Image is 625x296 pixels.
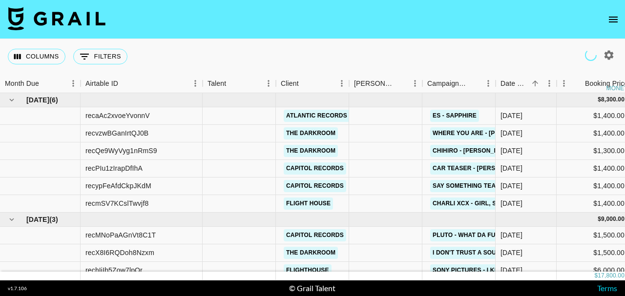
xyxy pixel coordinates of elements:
[430,197,541,210] a: Charli XCX - Girl, so confusing
[430,110,479,122] a: ES - Sapphire
[289,283,335,293] div: © Grail Talent
[85,74,118,93] div: Airtable ID
[8,285,27,292] div: v 1.7.106
[276,74,349,93] div: Client
[49,215,58,224] span: ( 3 )
[430,264,603,276] a: Sony Pictures - I Know What You Did Last Summer
[500,181,522,191] div: 28/07/2025
[430,229,502,241] a: PLUTO - WHAT DA FUK
[284,110,350,122] a: Atlantic Records
[598,272,625,280] div: 17,800.00
[85,128,148,138] div: recvzwBGanIrtQJ0B
[5,213,19,226] button: hide children
[281,74,299,93] div: Client
[500,111,522,120] div: 23/07/2025
[208,74,226,93] div: Talent
[394,77,408,90] button: Sort
[427,74,467,93] div: Campaign (Type)
[73,49,127,64] button: Show filters
[354,74,394,93] div: [PERSON_NAME]
[85,230,156,240] div: recMNoPaAGnVt8C1T
[467,77,481,90] button: Sort
[585,49,597,61] span: Refreshing users, talent, clients, campaigns, managers...
[284,145,338,157] a: The Darkroom
[8,49,65,64] button: Select columns
[481,76,496,91] button: Menu
[261,76,276,91] button: Menu
[430,247,546,259] a: I Don't Trust A Soul - Disco Lines
[188,76,203,91] button: Menu
[26,215,49,224] span: [DATE]
[528,77,542,90] button: Sort
[430,145,516,157] a: CHIHIRO - [PERSON_NAME]
[39,77,53,90] button: Sort
[226,77,240,90] button: Sort
[597,283,617,293] a: Terms
[81,74,203,93] div: Airtable ID
[26,95,49,105] span: [DATE]
[85,265,143,275] div: rechIjIb5Zow7lpQr
[500,146,522,156] div: 28/07/2025
[601,215,625,223] div: 9,000.00
[85,163,143,173] div: recPIu1zIrapDfIhA
[598,96,601,104] div: $
[430,127,542,139] a: Where You Are - [PERSON_NAME]
[284,162,346,175] a: Capitol Records
[284,197,333,210] a: Flight House
[66,76,81,91] button: Menu
[8,7,105,30] img: Grail Talent
[542,76,557,91] button: Menu
[349,74,422,93] div: Booker
[5,74,39,93] div: Month Due
[500,248,522,257] div: 13/08/2025
[85,181,151,191] div: recypFeAfdCkpJKdM
[85,146,157,156] div: recQe9WyVyg1nRmS9
[422,74,496,93] div: Campaign (Type)
[604,10,623,29] button: open drawer
[203,74,276,93] div: Talent
[500,74,528,93] div: Date Created
[430,162,529,175] a: car teaser - [PERSON_NAME]
[496,74,557,93] div: Date Created
[594,272,598,280] div: $
[601,96,625,104] div: 8,300.00
[49,95,58,105] span: ( 6 )
[284,229,346,241] a: Capitol Records
[571,77,585,90] button: Sort
[557,76,571,91] button: Menu
[500,128,522,138] div: 28/07/2025
[408,76,422,91] button: Menu
[118,77,132,90] button: Sort
[284,264,332,276] a: Flighthouse
[284,127,338,139] a: The Darkroom
[284,180,346,192] a: Capitol Records
[500,265,522,275] div: 27/08/2025
[85,198,148,208] div: recmSV7KCslTwvjf8
[5,93,19,107] button: hide children
[500,198,522,208] div: 28/07/2025
[500,163,522,173] div: 28/07/2025
[85,111,150,120] div: recaAc2xvoeYvonnV
[85,248,154,257] div: recX8I6RQDoh8Nzxm
[334,76,349,91] button: Menu
[299,77,312,90] button: Sort
[500,230,522,240] div: 01/08/2025
[430,180,562,192] a: say something teaser [PERSON_NAME]
[598,215,601,223] div: $
[284,247,338,259] a: The Darkroom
